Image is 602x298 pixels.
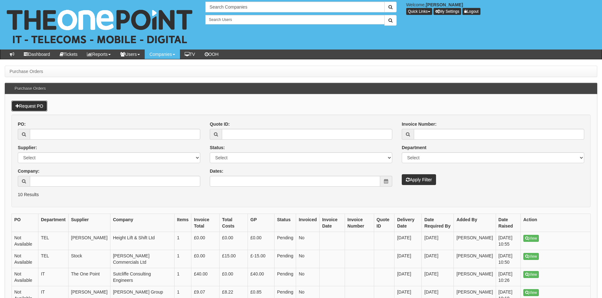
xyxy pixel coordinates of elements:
label: Company: [18,168,39,174]
th: GP [248,214,275,232]
td: [PERSON_NAME] [454,268,496,286]
td: £0.00 [219,232,248,250]
td: £0.00 [191,250,220,268]
th: Date Raised [496,214,520,232]
label: Department [402,144,427,151]
th: Company [110,214,174,232]
input: Search Users [205,15,384,24]
th: Supplier [68,214,110,232]
a: Companies [145,50,180,59]
td: No [296,232,320,250]
td: IT [38,268,68,286]
b: [PERSON_NAME] [426,2,463,7]
td: TEL [38,250,68,268]
td: [PERSON_NAME] [68,232,110,250]
label: Dates: [210,168,223,174]
td: [DATE] [422,268,454,286]
label: Quote ID: [210,121,230,127]
a: Users [116,50,145,59]
td: Not Available [12,268,38,286]
td: £0.00 [219,268,248,286]
td: [DATE] [422,232,454,250]
a: My Settings [433,8,461,15]
button: Quick Links [406,8,432,15]
td: £-15.00 [248,250,275,268]
label: PO: [18,121,26,127]
div: Welcome, [401,2,602,15]
label: Invoice Number: [402,121,437,127]
label: Supplier: [18,144,37,151]
td: [DATE] [394,250,422,268]
td: [DATE] [394,268,422,286]
td: Sutcliffe Consulting Engineers [110,268,174,286]
th: PO [12,214,38,232]
td: The One Point [68,268,110,286]
a: OOH [200,50,223,59]
a: View [523,289,539,296]
th: Invoice Number [345,214,374,232]
td: Pending [275,268,296,286]
td: £15.00 [219,250,248,268]
td: [DATE] 10:55 [496,232,520,250]
button: Apply Filter [402,174,436,185]
h3: Purchase Orders [11,83,49,94]
td: No [296,268,320,286]
input: Search Companies [205,2,384,12]
th: Delivery Date [394,214,422,232]
th: Invoice Date [320,214,345,232]
td: No [296,250,320,268]
td: £0.00 [248,232,275,250]
td: Not Available [12,250,38,268]
td: £40.00 [248,268,275,286]
a: View [523,253,539,260]
th: Department [38,214,68,232]
td: Not Available [12,232,38,250]
td: [PERSON_NAME] [454,250,496,268]
td: 1 [174,232,191,250]
th: Invoice Total [191,214,220,232]
td: [DATE] 10:26 [496,268,520,286]
td: TEL [38,232,68,250]
a: View [523,271,539,278]
a: Logout [462,8,480,15]
td: [PERSON_NAME] [454,232,496,250]
th: Action [521,214,591,232]
th: Items [174,214,191,232]
th: Quote ID [374,214,394,232]
li: Purchase Orders [10,68,43,75]
a: Tickets [55,50,83,59]
td: [DATE] [394,232,422,250]
td: Pending [275,250,296,268]
th: Date Required By [422,214,454,232]
td: Height Lift & Shift Ltd [110,232,174,250]
td: [PERSON_NAME] Commercials Ltd [110,250,174,268]
th: Added By [454,214,496,232]
td: Stock [68,250,110,268]
td: £40.00 [191,268,220,286]
td: 1 [174,250,191,268]
td: 1 [174,268,191,286]
label: Status: [210,144,225,151]
th: Invoiced [296,214,320,232]
td: £0.00 [191,232,220,250]
td: [DATE] 10:50 [496,250,520,268]
a: Request PO [11,101,47,111]
p: 10 Results [18,191,584,198]
th: Total Costs [219,214,248,232]
td: Pending [275,232,296,250]
a: Dashboard [19,50,55,59]
a: TV [180,50,200,59]
a: View [523,235,539,242]
th: Status [275,214,296,232]
a: Reports [82,50,116,59]
td: [DATE] [422,250,454,268]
